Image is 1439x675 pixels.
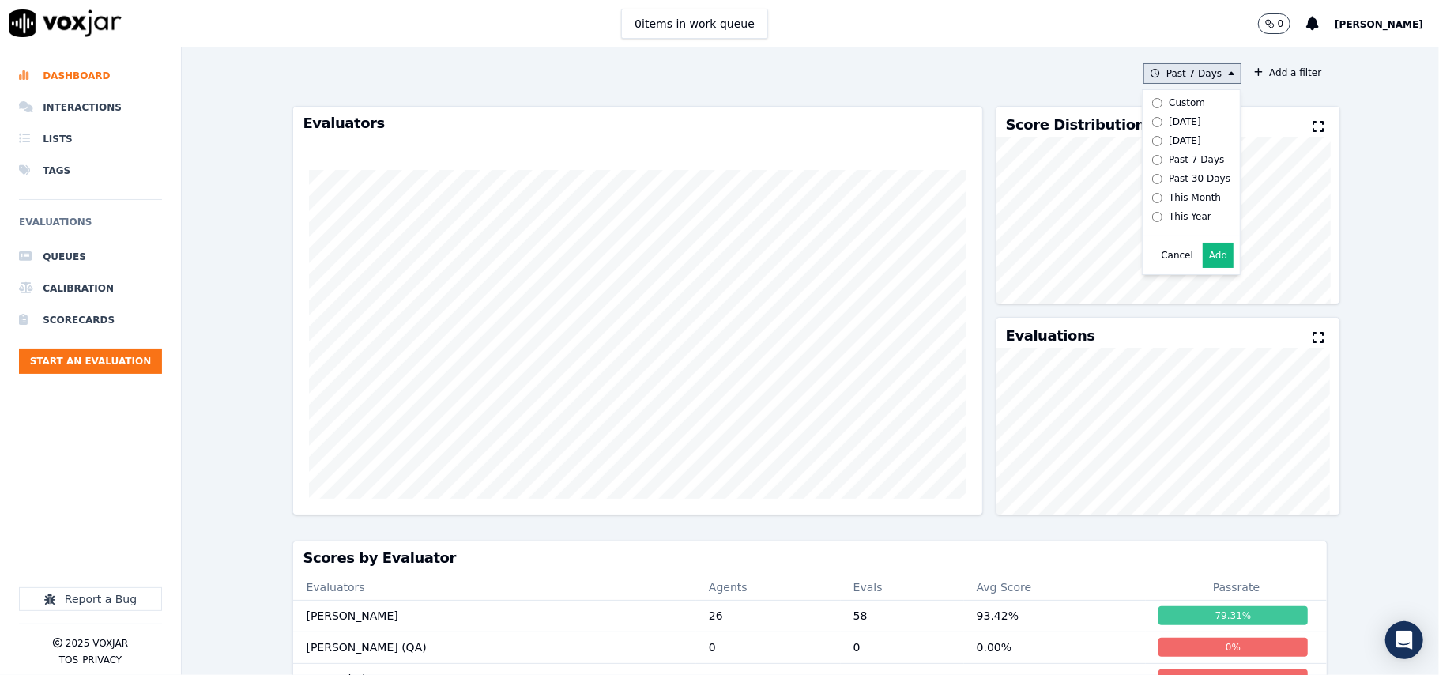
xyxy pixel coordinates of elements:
td: 0 [841,632,964,663]
input: Custom [1152,98,1162,108]
a: Dashboard [19,60,162,92]
img: voxjar logo [9,9,122,37]
h3: Evaluations [1006,329,1095,343]
a: Calibration [19,273,162,304]
th: Evaluators [293,575,696,600]
th: Passrate [1146,575,1328,600]
button: Privacy [82,654,122,666]
input: Past 7 Days [1152,155,1162,165]
button: Start an Evaluation [19,349,162,374]
button: Past 7 Days Custom [DATE] [DATE] Past 7 Days Past 30 Days This Month This Year Cancel Add [1143,63,1241,84]
div: [DATE] [1169,134,1201,147]
div: Past 30 Days [1169,172,1230,185]
div: [DATE] [1169,115,1201,128]
h3: Score Distribution [1006,118,1145,132]
div: Open Intercom Messenger [1385,621,1423,659]
input: [DATE] [1152,117,1162,127]
span: [PERSON_NAME] [1335,19,1423,30]
button: Add a filter [1248,63,1328,82]
td: 0 [696,632,841,663]
a: Tags [19,155,162,187]
button: Cancel [1161,249,1193,262]
button: Report a Bug [19,587,162,611]
a: Lists [19,123,162,155]
button: 0 [1258,13,1291,34]
button: [PERSON_NAME] [1335,14,1439,33]
td: 93.42 % [964,600,1146,632]
td: [PERSON_NAME] [293,600,696,632]
div: This Month [1169,191,1221,204]
input: This Month [1152,193,1162,203]
div: 79.31 % [1158,606,1309,625]
p: 2025 Voxjar [66,637,128,650]
div: 0 % [1158,638,1309,657]
td: [PERSON_NAME] (QA) [293,632,696,663]
button: 0items in work queue [621,9,768,39]
th: Evals [841,575,964,600]
div: This Year [1169,210,1211,223]
input: Past 30 Days [1152,174,1162,184]
div: Custom [1169,96,1205,109]
button: TOS [59,654,78,666]
td: 0.00 % [964,632,1146,663]
h3: Scores by Evaluator [303,551,1317,565]
a: Queues [19,241,162,273]
div: Past 7 Days [1169,153,1224,166]
th: Agents [696,575,841,600]
td: 58 [841,600,964,632]
button: Add [1203,243,1234,268]
a: Interactions [19,92,162,123]
button: 0 [1258,13,1307,34]
h6: Evaluations [19,213,162,241]
th: Avg Score [964,575,1146,600]
td: 26 [696,600,841,632]
a: Scorecards [19,304,162,336]
h3: Evaluators [303,116,972,130]
p: 0 [1278,17,1284,30]
input: This Year [1152,212,1162,222]
input: [DATE] [1152,136,1162,146]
